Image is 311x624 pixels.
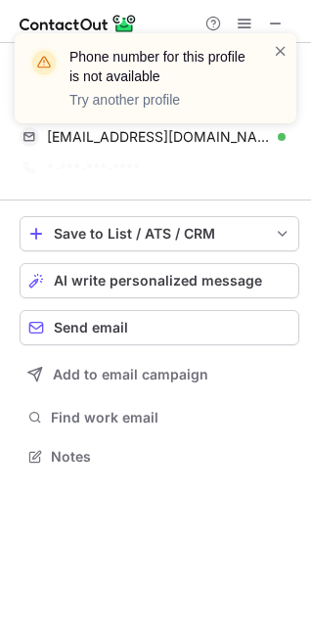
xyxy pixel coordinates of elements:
span: Send email [54,320,128,335]
button: AI write personalized message [20,263,299,298]
p: Try another profile [69,90,249,110]
span: Notes [51,448,291,466]
button: save-profile-one-click [20,216,299,251]
header: Phone number for this profile is not available [69,47,249,86]
span: AI write personalized message [54,273,262,289]
img: ContactOut v5.3.10 [20,12,137,35]
button: Notes [20,443,299,470]
span: Add to email campaign [53,367,208,382]
button: Find work email [20,404,299,431]
img: warning [28,47,60,78]
button: Add to email campaign [20,357,299,392]
span: Find work email [51,409,291,426]
button: Send email [20,310,299,345]
div: Save to List / ATS / CRM [54,226,265,242]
